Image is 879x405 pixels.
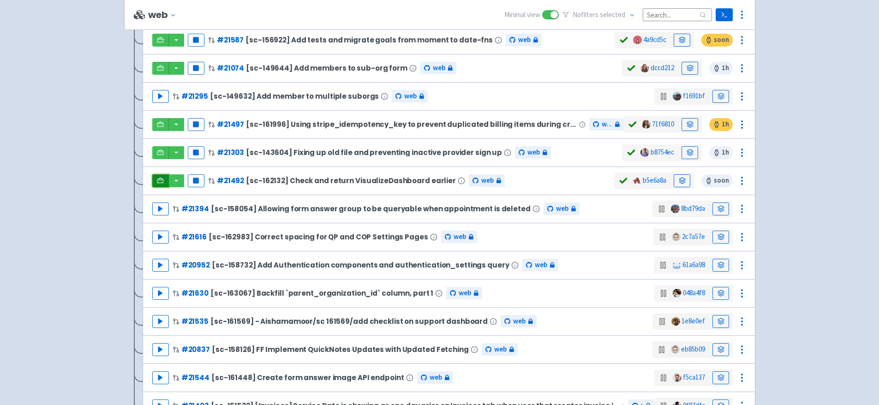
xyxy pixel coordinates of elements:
span: 1 h [709,146,733,159]
a: b5e6a8a [643,176,666,185]
span: web [518,35,531,45]
span: soon [701,174,733,187]
a: #21630 [181,288,209,298]
button: Pause [188,118,204,131]
a: web [501,315,537,328]
a: web [515,146,551,159]
span: 1 h [709,62,733,75]
a: #20837 [181,345,210,354]
a: web [469,174,505,187]
span: web [602,119,612,130]
a: f1691bf [683,91,705,100]
button: Pause [188,146,204,159]
span: [sc-149632] Add member to multiple suborgs [210,92,379,100]
a: #20952 [181,260,210,270]
span: [sc-158732] Add Authentication components and authentication_settings query [212,261,509,269]
a: 61a6a98 [682,260,705,269]
a: web [506,34,542,46]
span: [sc-156922] Add tests and migrate goals from moment to date-fns [245,36,493,44]
span: web [556,203,568,214]
span: [sc-161569] - Aishamamoor/sc 161569/add checklist on support dashboard [210,317,488,325]
a: eb85b09 [681,345,705,353]
a: f5ca137 [683,373,705,381]
a: #21587 [217,35,244,45]
a: #21074 [217,63,244,73]
span: web [513,316,526,327]
button: Pause [188,34,204,47]
span: web [535,260,547,270]
span: [sc-162132] Check and return VisualizeDashboard earlier [246,177,456,185]
a: 8bd79da [681,204,705,213]
span: web [459,288,471,298]
a: web [589,118,623,131]
a: #21394 [181,204,209,214]
button: Play [152,315,169,328]
span: web [481,175,494,186]
a: #21616 [181,232,207,242]
a: #21544 [181,373,209,382]
button: Pause [188,62,204,75]
a: 71f6810 [652,119,674,128]
span: [sc-143604] Fixing up old file and preventing inactive provider sign up [246,149,502,156]
button: Play [152,231,169,244]
span: [sc-163067] Backfill `parent_organization_id` column, part 1 [210,289,433,297]
span: Minimal view [504,10,540,20]
span: 1 h [709,118,733,131]
button: Play [152,90,169,103]
a: #21295 [181,91,208,101]
a: #21492 [217,176,244,185]
span: soon [701,34,733,47]
a: web [522,259,558,271]
a: #21535 [181,316,209,326]
a: 048a4f8 [683,288,705,297]
a: web [544,202,580,215]
span: selected [600,10,625,19]
input: Search... [643,8,712,21]
span: [sc-161448] Create form answer image API endpoint [211,374,404,381]
span: [sc-158054] Allowing form answer group to be queryable when appointment is deleted [211,205,531,213]
span: [sc-161996] Using stripe_idempotency_key to prevent duplicated billing items during create mutation [246,120,577,128]
a: web [417,371,453,384]
span: web [527,147,540,158]
a: web [446,287,482,299]
button: Pause [188,174,204,187]
a: #21497 [217,119,244,129]
button: Play [152,343,169,356]
span: No filter s [573,10,625,20]
span: [sc-158126] FF Implement QuickNotes Updates with Updated Fetching [212,345,469,353]
span: web [433,63,445,73]
button: Play [152,371,169,384]
span: web [494,344,507,355]
span: web [430,372,442,383]
a: dccd212 [651,63,674,72]
a: #21303 [217,148,244,157]
span: [sc-149644] Add members to sub-org form [246,64,407,72]
a: 2c7a57e [682,232,705,241]
a: b8754ec [651,148,674,156]
span: web [404,91,417,101]
button: Play [152,202,169,215]
button: Play [152,259,169,272]
a: 1e8e0ef [682,316,705,325]
button: Play [152,287,169,300]
a: Terminal [716,8,733,21]
span: web [454,232,466,242]
span: [sc-162983] Correct spacing for QP and COP Settings Pages [209,233,428,241]
a: web [441,231,477,243]
a: web [420,62,456,74]
a: web [392,90,428,102]
a: web [482,343,518,356]
a: 4a9cd5c [643,35,666,44]
button: web [148,10,180,20]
